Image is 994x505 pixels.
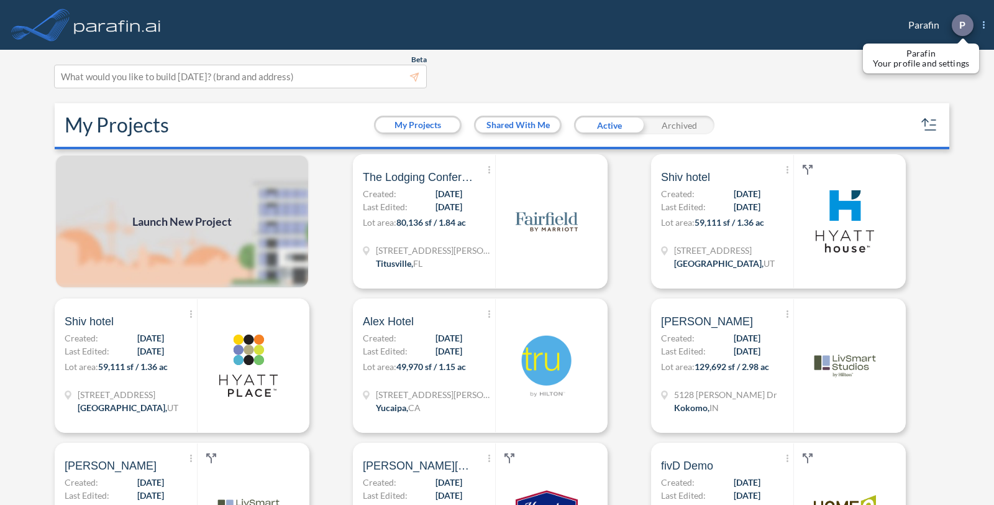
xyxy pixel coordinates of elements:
[376,244,494,257] span: 4760 Helen Hauser Blvd
[132,213,232,230] span: Launch New Project
[413,258,422,269] span: FL
[646,299,944,433] a: [PERSON_NAME]Created:[DATE]Last Edited:[DATE]Lot area:129,692 sf / 2.98 ac5128 [PERSON_NAME] DrKo...
[661,361,695,372] span: Lot area:
[137,489,164,502] span: [DATE]
[363,314,414,329] span: Alex Hotel
[661,217,695,228] span: Lot area:
[137,345,164,358] span: [DATE]
[435,200,462,213] span: [DATE]
[363,458,475,473] span: Bolthouse Hotel
[363,345,408,358] span: Last Edited:
[65,113,169,137] h2: My Projects
[55,154,309,289] img: add
[873,49,969,58] p: Parafin
[661,187,695,200] span: Created:
[709,402,719,413] span: IN
[516,335,578,397] img: logo
[71,12,163,37] img: logo
[661,476,695,489] span: Created:
[674,258,764,269] span: [GEOGRAPHIC_DATA] ,
[661,170,710,185] span: Shiv hotel
[363,200,408,213] span: Last Edited:
[674,257,775,270] div: Salt Lake City, UT
[674,244,775,257] span: 2055 S Redwood Rd
[644,116,714,134] div: Archived
[363,187,396,200] span: Created:
[695,361,769,372] span: 129,692 sf / 2.98 ac
[363,476,396,489] span: Created:
[574,116,644,134] div: Active
[376,402,408,413] span: Yucaipa ,
[695,217,764,228] span: 59,111 sf / 1.36 ac
[435,187,462,200] span: [DATE]
[376,257,422,270] div: Titusville, FL
[217,335,280,397] img: logo
[65,361,98,372] span: Lot area:
[65,345,109,358] span: Last Edited:
[873,58,969,68] p: Your profile and settings
[65,331,98,345] span: Created:
[646,154,944,289] a: Shiv hotelCreated:[DATE]Last Edited:[DATE]Lot area:59,111 sf / 1.36 ac[STREET_ADDRESS][GEOGRAPHIC...
[363,170,475,185] span: The Lodging Conference
[661,200,706,213] span: Last Edited:
[78,402,167,413] span: [GEOGRAPHIC_DATA] ,
[363,361,396,372] span: Lot area:
[959,19,965,30] p: P
[734,187,760,200] span: [DATE]
[476,118,560,132] button: Shared With Me
[363,217,396,228] span: Lot area:
[137,476,164,489] span: [DATE]
[435,476,462,489] span: [DATE]
[435,331,462,345] span: [DATE]
[814,190,876,253] img: logo
[661,345,706,358] span: Last Edited:
[411,55,427,65] span: Beta
[890,14,985,36] div: Parafin
[65,489,109,502] span: Last Edited:
[65,458,157,473] span: Luis
[376,401,421,414] div: Yucaipa, CA
[674,402,709,413] span: Kokomo ,
[78,388,178,401] span: 2055 S Redwood Rd
[734,489,760,502] span: [DATE]
[734,200,760,213] span: [DATE]
[363,331,396,345] span: Created:
[348,154,646,289] a: The Lodging ConferenceCreated:[DATE]Last Edited:[DATE]Lot area:80,136 sf / 1.84 ac[STREET_ADDRESS...
[516,190,578,253] img: logo
[661,314,753,329] span: Hilton Kokomo
[376,388,494,401] span: 32788 Oak Glen Rd
[376,118,460,132] button: My Projects
[363,489,408,502] span: Last Edited:
[764,258,775,269] span: UT
[348,299,646,433] a: Alex HotelCreated:[DATE]Last Edited:[DATE]Lot area:49,970 sf / 1.15 ac[STREET_ADDRESS][PERSON_NAM...
[408,402,421,413] span: CA
[98,361,168,372] span: 59,111 sf / 1.36 ac
[65,314,114,329] span: Shiv hotel
[661,331,695,345] span: Created:
[137,331,164,345] span: [DATE]
[376,258,413,269] span: Titusville ,
[661,489,706,502] span: Last Edited:
[674,388,777,401] span: 5128 Cartwright Dr
[814,335,876,397] img: logo
[734,345,760,358] span: [DATE]
[396,361,466,372] span: 49,970 sf / 1.15 ac
[167,402,178,413] span: UT
[396,217,466,228] span: 80,136 sf / 1.84 ac
[78,401,178,414] div: Salt Lake City, UT
[734,331,760,345] span: [DATE]
[674,401,719,414] div: Kokomo, IN
[65,476,98,489] span: Created:
[734,476,760,489] span: [DATE]
[50,299,348,433] a: Shiv hotelCreated:[DATE]Last Edited:[DATE]Lot area:59,111 sf / 1.36 ac[STREET_ADDRESS][GEOGRAPHIC...
[435,489,462,502] span: [DATE]
[661,458,713,473] span: fivD Demo
[919,115,939,135] button: sort
[435,345,462,358] span: [DATE]
[55,154,309,289] a: Launch New Project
